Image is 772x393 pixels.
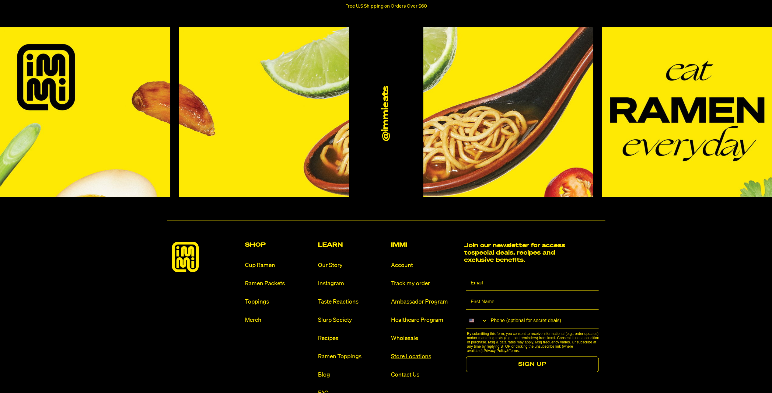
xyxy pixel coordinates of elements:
h2: Learn [318,242,386,248]
a: Wholesale [391,334,459,342]
a: Recipes [318,334,386,342]
button: SIGN UP [466,356,599,372]
img: Instagram [179,27,349,197]
a: Blog [318,370,386,379]
a: Privacy Policy [484,348,506,353]
input: Phone (optional for secret deals) [488,313,599,328]
a: Ramen Toppings [318,352,386,360]
a: @immieats [381,84,391,141]
a: Taste Reactions [318,297,386,306]
a: Toppings [245,297,313,306]
img: Instagram [423,27,593,197]
a: Our Story [318,261,386,269]
a: Store Locations [391,352,459,360]
a: Account [391,261,459,269]
a: Merch [245,316,313,324]
input: First Name [466,294,599,309]
a: Ramen Packets [245,279,313,287]
input: Email [466,275,599,290]
a: Healthcare Program [391,316,459,324]
a: Slurp Society [318,316,386,324]
p: Free U.S Shipping on Orders Over $60 [345,4,427,9]
h2: Shop [245,242,313,248]
img: United States [469,318,474,323]
a: Track my order [391,279,459,287]
a: Contact Us [391,370,459,379]
img: immieats [172,242,199,272]
a: Cup Ramen [245,261,313,269]
h2: Join our newsletter for access to special deals, recipes and exclusive benefits. [464,242,569,263]
a: Ambassador Program [391,297,459,306]
a: Instagram [318,279,386,287]
p: By submitting this form, you consent to receive informational (e.g., order updates) and/or market... [467,331,600,353]
button: Search Countries [466,313,488,328]
img: Instagram [602,27,772,197]
a: Terms [509,348,519,353]
h2: Immi [391,242,459,248]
